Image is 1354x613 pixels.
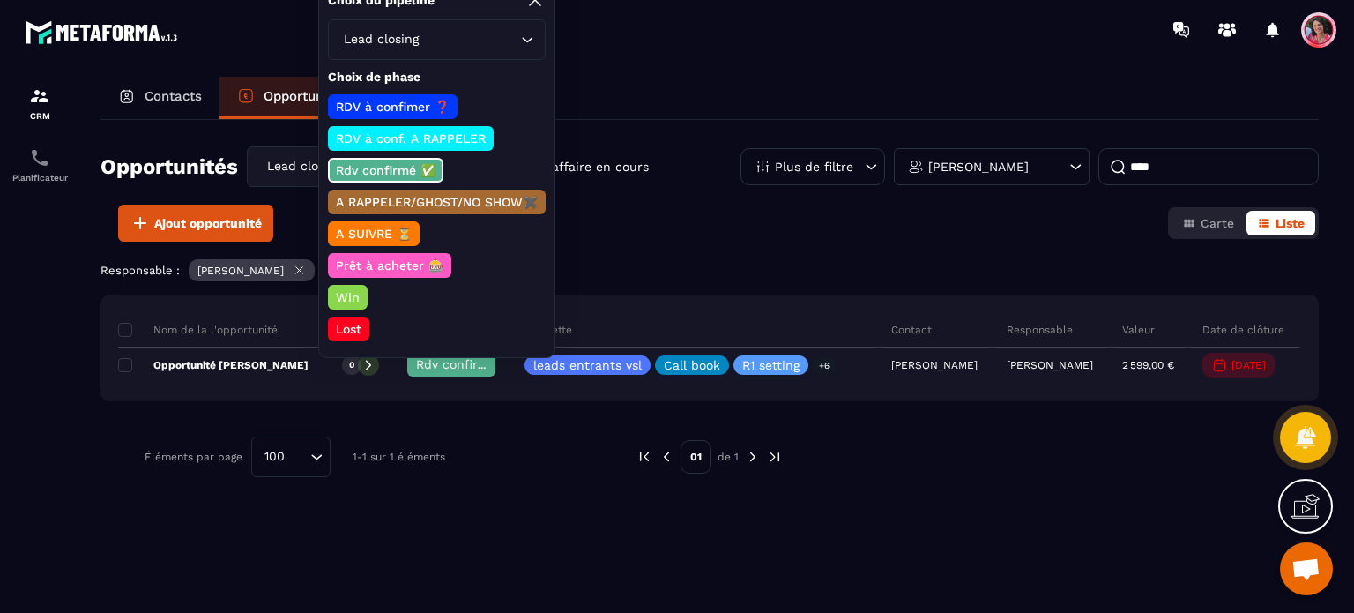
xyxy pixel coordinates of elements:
p: Contact [891,323,932,337]
p: RDV à conf. A RAPPELER [333,130,488,147]
p: Plus de filtre [775,161,853,173]
p: Prêt à acheter 🎰 [333,257,446,274]
p: de 1 [718,450,739,464]
div: Ouvrir le chat [1280,542,1333,595]
p: A SUIVRE ⏳ [333,225,414,243]
p: leads entrants vsl [533,359,642,371]
p: Win [333,288,362,306]
a: formationformationCRM [4,72,75,134]
p: +6 [813,356,836,375]
p: Date de clôture [1202,323,1284,337]
p: [PERSON_NAME] [197,265,284,277]
p: [PERSON_NAME] [928,161,1029,173]
img: next [745,449,761,465]
img: scheduler [29,147,50,168]
p: 01 [681,440,711,474]
img: prev [636,449,652,465]
p: Lost [333,320,364,338]
div: Search for option [251,437,331,477]
p: 1-1 sur 1 éléments [353,451,445,463]
p: Choix de phase [328,69,546,86]
p: Opportunité [PERSON_NAME] [118,358,309,372]
p: Responsable : [100,264,180,277]
span: Ajout opportunité [154,214,262,232]
div: Search for option [328,19,546,60]
p: 1 affaire en cours [543,159,649,176]
button: Liste [1246,211,1315,235]
input: Search for option [422,30,517,49]
a: schedulerschedulerPlanificateur [4,134,75,196]
button: Carte [1172,211,1245,235]
img: formation [29,86,50,107]
button: Ajout opportunité [118,205,273,242]
p: R1 setting [742,359,800,371]
input: Search for option [291,447,306,467]
p: Éléments par page [145,451,242,463]
p: [DATE] [1231,359,1266,371]
p: Rdv confirmé ✅ [333,161,438,179]
p: Valeur [1122,323,1155,337]
img: next [767,449,783,465]
span: Rdv confirmé ✅ [416,357,516,371]
p: [PERSON_NAME] [1007,359,1093,371]
p: Call book [664,359,720,371]
p: Nom de la l'opportunité [118,323,278,337]
div: Search for option [247,146,432,187]
span: Lead closing [339,30,422,49]
p: Opportunités [264,88,347,104]
span: Carte [1201,216,1234,230]
span: 100 [258,447,291,467]
a: Contacts [100,77,219,119]
img: prev [658,449,674,465]
p: A RAPPELER/GHOST/NO SHOW✖️ [333,193,540,211]
span: Lead closing [263,157,341,176]
a: Opportunités [219,77,365,119]
p: 2 599,00 € [1122,359,1174,371]
p: CRM [4,111,75,121]
h2: Opportunités [100,149,238,184]
span: Liste [1276,216,1305,230]
p: RDV à confimer ❓ [333,98,452,116]
p: 0 [349,359,354,371]
p: Planificateur [4,173,75,183]
p: Contacts [145,88,202,104]
p: Responsable [1007,323,1073,337]
img: logo [25,16,183,49]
